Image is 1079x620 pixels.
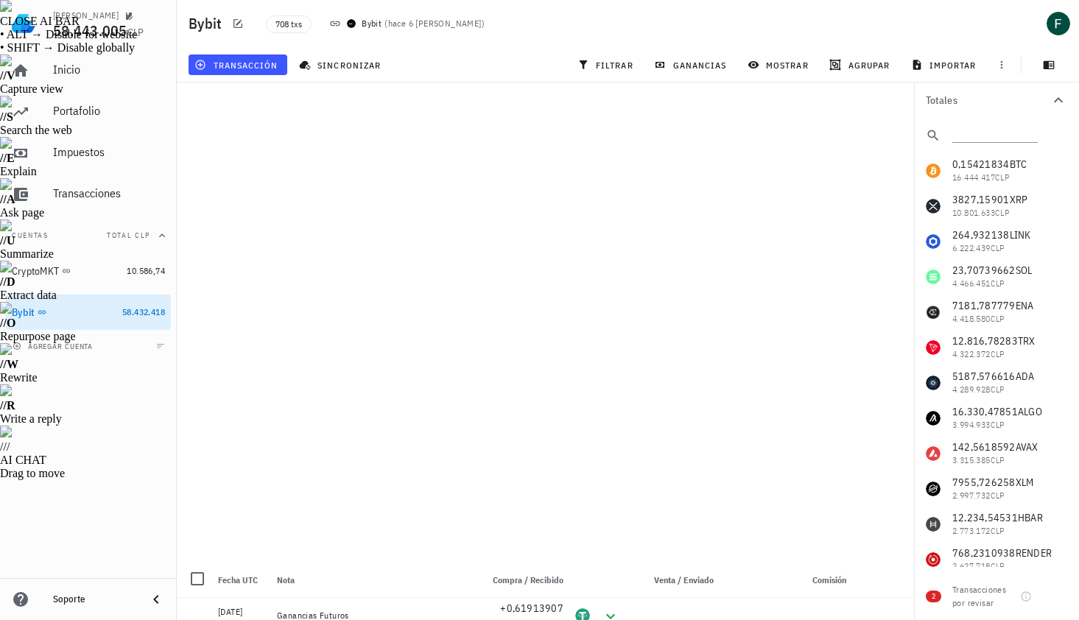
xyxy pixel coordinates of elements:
[812,574,846,585] span: Comisión
[277,574,295,585] span: Nota
[500,602,563,615] span: +0,61913907
[493,574,563,585] span: Compra / Recibido
[212,563,271,598] div: Fecha UTC
[625,563,720,598] div: Venta / Enviado
[271,563,475,598] div: Nota
[218,605,265,619] div: [DATE]
[475,563,569,598] div: Compra / Recibido
[218,574,258,585] span: Fecha UTC
[654,574,714,585] span: Venta / Enviado
[932,591,935,602] span: 2
[53,593,136,605] div: Soporte
[746,563,852,598] div: Comisión
[952,583,1014,610] div: Transacciones por revisar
